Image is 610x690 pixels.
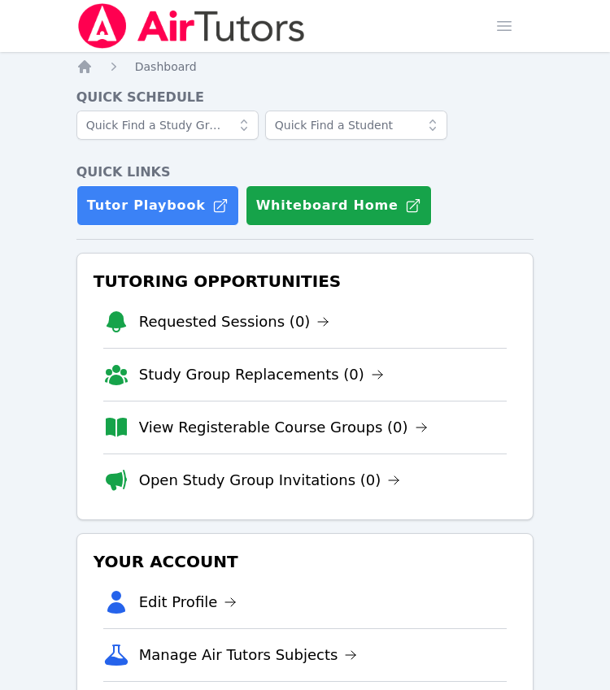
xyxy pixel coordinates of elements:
a: Dashboard [135,59,197,75]
span: Dashboard [135,60,197,73]
h4: Quick Links [76,163,534,182]
a: Edit Profile [139,591,237,614]
a: Open Study Group Invitations (0) [139,469,401,492]
input: Quick Find a Study Group [76,111,259,140]
a: Requested Sessions (0) [139,310,330,333]
a: Study Group Replacements (0) [139,363,384,386]
h3: Tutoring Opportunities [90,267,521,296]
h3: Your Account [90,547,521,576]
h4: Quick Schedule [76,88,534,107]
input: Quick Find a Student [265,111,447,140]
a: View Registerable Course Groups (0) [139,416,428,439]
button: Whiteboard Home [246,185,432,226]
nav: Breadcrumb [76,59,534,75]
a: Tutor Playbook [76,185,239,226]
img: Air Tutors [76,3,307,49]
a: Manage Air Tutors Subjects [139,644,358,666]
